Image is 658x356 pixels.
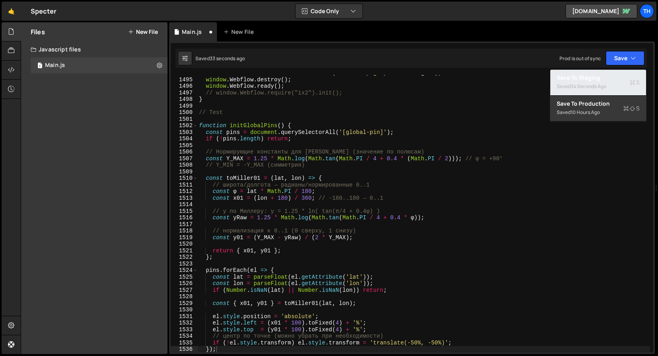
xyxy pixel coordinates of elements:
div: 1503 [171,129,198,136]
div: 1515 [171,208,198,215]
div: 1495 [171,77,198,83]
a: Th [640,4,654,18]
div: 1518 [171,228,198,234]
div: 1507 [171,155,198,162]
div: 1520 [171,241,198,248]
div: 16840/46037.js [31,57,167,73]
div: 1525 [171,274,198,281]
div: 1533 [171,326,198,333]
div: 1528 [171,293,198,300]
button: New File [128,29,158,35]
div: 1517 [171,221,198,228]
div: 1499 [171,103,198,110]
button: Code Only [296,4,362,18]
div: 1535 [171,340,198,346]
div: 1512 [171,188,198,195]
div: 1496 [171,83,198,90]
div: Specter [31,6,56,16]
button: Save [606,51,644,65]
span: 1 [37,63,42,69]
div: 1516 [171,214,198,221]
div: 1536 [171,346,198,353]
div: 1523 [171,261,198,267]
div: 1504 [171,136,198,142]
a: 🤙 [2,2,21,21]
button: Save to StagingS Saved34 seconds ago [550,70,646,96]
div: New File [223,28,257,36]
div: 1513 [171,195,198,202]
div: 1508 [171,162,198,169]
div: 1519 [171,234,198,241]
span: S [630,79,640,87]
div: 33 seconds ago [210,55,245,62]
div: 1530 [171,307,198,313]
div: 1500 [171,109,198,116]
div: Save to Production [557,100,640,108]
div: 1532 [171,320,198,326]
div: 1521 [171,248,198,254]
div: 1502 [171,122,198,129]
div: 1509 [171,169,198,175]
div: Main.js [182,28,202,36]
div: 1526 [171,280,198,287]
div: 1501 [171,116,198,123]
div: Saved [557,82,640,91]
div: 34 seconds ago [571,83,606,90]
h2: Files [31,28,45,36]
div: Main.js [45,62,65,69]
div: 1534 [171,333,198,340]
div: 1498 [171,96,198,103]
div: Saved [557,108,640,117]
div: 1527 [171,287,198,294]
div: Prod is out of sync [559,55,601,62]
div: 1514 [171,201,198,208]
span: S [623,104,640,112]
div: 1524 [171,267,198,274]
div: 10 hours ago [571,109,600,116]
div: 1529 [171,300,198,307]
div: 1511 [171,182,198,189]
div: 1531 [171,313,198,320]
div: 1522 [171,254,198,261]
div: Saved [195,55,245,62]
div: Javascript files [21,41,167,57]
div: 1506 [171,149,198,155]
button: Save to ProductionS Saved10 hours ago [550,96,646,122]
div: 1510 [171,175,198,182]
div: Save to Staging [557,74,640,82]
div: 1497 [171,90,198,96]
a: [DOMAIN_NAME] [565,4,637,18]
div: 1505 [171,142,198,149]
